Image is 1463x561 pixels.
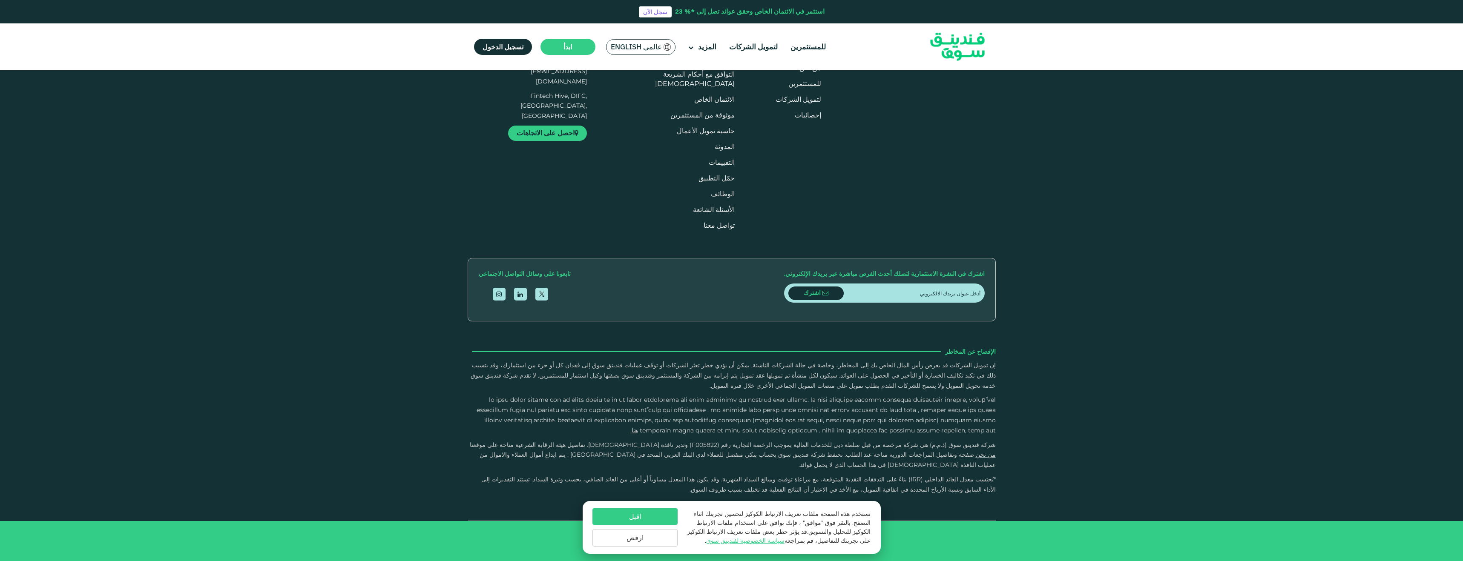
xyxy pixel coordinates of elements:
[788,40,828,54] a: للمستثمرين
[477,396,996,434] span: lo ipsu dolor sitame con ad elits doeiu te in ut labor etdolorema ali enim adminimv qu nostrud ex...
[709,158,735,166] a: التقييمات
[639,6,672,17] a: سجل الآن
[531,67,587,85] a: [EMAIL_ADDRESS][DOMAIN_NAME]
[686,509,870,545] p: تستخدم هذه الصفحة ملفات تعريف الارتباط الكوكيز لتحسين تجربتك اثناء التصفح. بالنقر فوق "موافق" ، ف...
[804,289,821,297] span: اشترك
[493,288,506,301] a: open Instagram
[698,174,735,182] a: حمّل التطبيق
[916,26,999,69] img: Logo
[693,206,735,214] a: الأسئلة الشائعة
[795,111,821,119] a: إحصائيات
[776,95,821,103] a: لتمويل الشركات
[535,288,548,301] a: open Twitter
[479,269,571,279] div: تابعونا على وسائل التواصل الاجتماعي
[704,221,735,229] a: تواصل معنا
[694,95,735,103] a: الائتمان الخاص
[468,361,996,391] p: إن تمويل الشركات قد يعرض رأس المال الخاص بك إلى المخاطر، وخاصة في حالة الشركات الناشئة. يمكن أن ي...
[959,451,974,458] span: صفحة
[468,475,996,495] p: *يُحتسب معدل العائد الداخلي (IRR) بناءً على التدفقات النقدية المتوقعة، مع مراعاة توقيت ومبالغ الس...
[675,7,825,17] div: استثمر في الائتمان الخاص وحقق عوائد تصل إلى *% 23
[670,111,735,119] a: موثوقة من المستثمرين
[677,127,735,135] a: حاسبة تمويل الأعمال
[687,528,871,544] span: قد يؤثر حظر بعض ملفات تعريف الارتباط الكوكيز على تجربتك
[788,80,821,88] a: للمستثمرين
[706,537,785,544] a: سياسة الخصوصية لفندينق سوق
[480,451,996,469] span: وتفاصيل المراجعات الدورية متاحة عند الطلب. تحتفظ شركة فندينق سوق بحساب بنكي منفصل للعملاء لدى الب...
[784,269,985,279] div: اشترك في النشرة الاستثمارية لتصلك أحدث الفرص مباشرة عبر بريدك الإلكتروني.
[727,40,780,54] a: لتمويل الشركات
[844,283,980,303] input: أدخل عنوان بريدك الالكتروني
[664,43,671,51] img: SA Flag
[611,42,662,52] span: عالمي English
[474,39,532,55] a: تسجيل الدخول
[563,43,572,51] span: ابدأ
[539,292,544,297] img: twitter
[508,126,587,141] a: احصل على الاتجاهات
[592,529,678,547] button: ارفض
[592,508,678,525] button: اقبل
[655,70,735,88] a: التوافق مع أحكام الشريعة [DEMOGRAPHIC_DATA]
[945,347,996,356] span: الإفصاح عن المخاطر
[514,288,527,301] a: open Linkedin
[976,451,996,458] a: من نحن
[715,143,735,151] a: المدونة
[698,42,716,52] span: المزيد
[486,91,587,121] p: Fintech Hive, DIFC, [GEOGRAPHIC_DATA], [GEOGRAPHIC_DATA]
[705,537,839,544] span: للتفاصيل، قم بمراجعة .
[483,43,523,51] span: تسجيل الدخول
[470,441,996,449] span: شركة فندينق سوق (ذ.م.م) هي شركة مرخصة من قبل سلطة دبي للخدمات المالية بموجب الرخصة التجارية رقم (...
[788,286,844,300] button: اشترك
[711,190,735,198] span: الوظائف
[630,426,638,434] a: هنا.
